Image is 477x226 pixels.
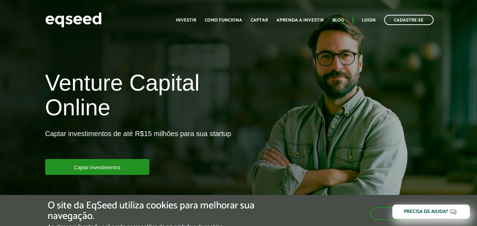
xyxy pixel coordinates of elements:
a: Blog [332,18,344,23]
h1: Venture Capital Online [45,71,233,124]
a: Como funciona [205,18,242,23]
a: Login [362,18,376,23]
p: Captar investimentos de até R$15 milhões para sua startup [45,129,231,159]
img: EqSeed [45,11,102,29]
button: Aceitar [370,207,429,220]
h5: O site da EqSeed utiliza cookies para melhorar sua navegação. [48,200,276,222]
a: Aprenda a investir [276,18,324,23]
a: Cadastre-se [384,15,434,25]
a: Captar [251,18,268,23]
a: Investir [176,18,196,23]
a: Captar investimentos [45,159,150,175]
